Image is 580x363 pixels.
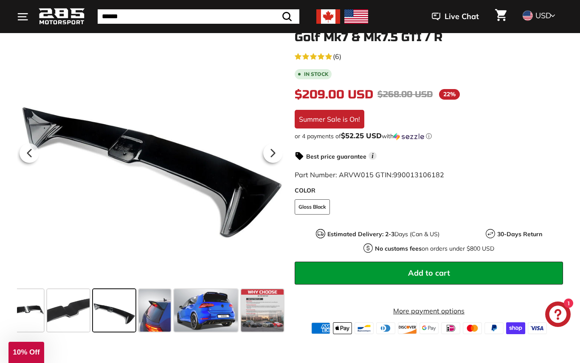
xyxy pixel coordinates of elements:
span: $268.00 USD [377,89,433,100]
p: Days (Can & US) [327,230,439,239]
h1: Oettinger Style Roof Spoiler - [DATE]-[DATE] Golf Mk7 & Mk7.5 GTI / R [295,18,563,44]
inbox-online-store-chat: Shopify online store chat [543,302,573,329]
a: Cart [490,2,512,31]
img: american_express [311,322,330,334]
span: Live Chat [445,11,479,22]
img: paypal [484,322,504,334]
span: Add to cart [408,268,450,278]
img: diners_club [376,322,395,334]
button: Add to cart [295,262,563,285]
img: discover [398,322,417,334]
img: master [463,322,482,334]
span: 10% Off [13,348,39,356]
img: Sezzle [394,133,424,140]
strong: Estimated Delivery: 2-3 [327,230,394,238]
div: or 4 payments of with [295,132,563,140]
span: Part Number: ARVW015 GTIN: [295,170,444,179]
div: 10% Off [8,342,44,363]
span: $209.00 USD [295,87,373,102]
a: More payment options [295,306,563,316]
img: bancontact [355,322,374,334]
strong: Best price guarantee [306,153,366,160]
div: or 4 payments of$52.25 USDwithSezzle Click to learn more about Sezzle [295,132,563,140]
strong: No customs fees [375,245,422,252]
p: on orders under $800 USD [375,244,494,253]
img: visa [528,322,547,334]
span: 990013106182 [393,170,444,179]
img: Logo_285_Motorsport_areodynamics_components [38,7,85,27]
span: 22% [439,89,460,100]
strong: 30-Days Return [497,230,542,238]
a: 4.7 rating (6 votes) [295,50,563,61]
span: (6) [333,51,341,61]
img: apple_pay [333,322,352,334]
span: $52.25 USD [341,131,382,140]
input: Search [98,9,299,24]
button: Live Chat [421,6,490,27]
img: ideal [441,322,460,334]
div: Summer Sale is On! [295,110,364,128]
span: USD [535,11,551,20]
label: COLOR [295,186,563,195]
img: google_pay [420,322,439,334]
span: i [369,152,377,160]
b: In stock [304,72,328,77]
img: shopify_pay [506,322,525,334]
